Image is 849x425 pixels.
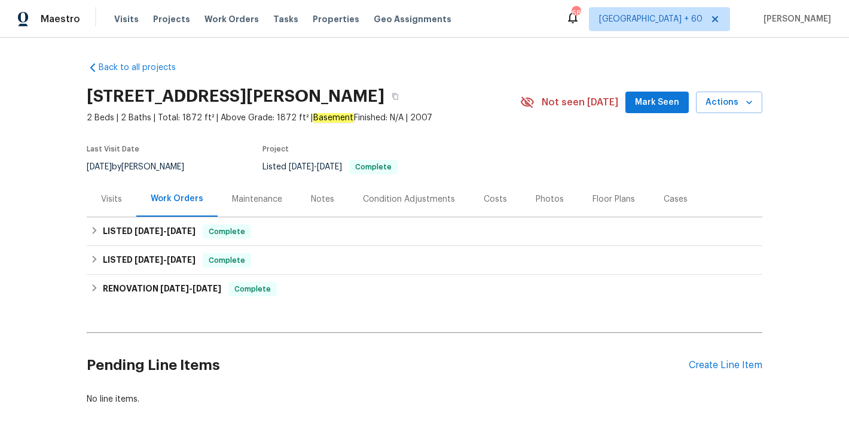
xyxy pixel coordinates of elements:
h6: LISTED [103,253,196,268]
div: Photos [536,193,564,205]
div: RENOVATION [DATE]-[DATE]Complete [87,275,762,303]
span: Not seen [DATE] [542,96,618,108]
span: Listed [262,163,398,171]
h6: LISTED [103,224,196,239]
span: - [135,227,196,235]
div: Costs [484,193,507,205]
h2: Pending Line Items [87,338,689,393]
span: [PERSON_NAME] [759,13,831,25]
span: [DATE] [167,256,196,264]
button: Mark Seen [625,92,689,114]
div: by [PERSON_NAME] [87,160,198,174]
span: Work Orders [204,13,259,25]
div: Visits [101,193,122,205]
div: Work Orders [151,193,203,205]
div: No line items. [87,393,762,405]
button: Copy Address [384,86,406,107]
span: Maestro [41,13,80,25]
div: Floor Plans [593,193,635,205]
div: LISTED [DATE]-[DATE]Complete [87,246,762,275]
span: [DATE] [317,163,342,171]
span: 2 Beds | 2 Baths | Total: 1872 ft² | Above Grade: 1872 ft² | Finished: N/A | 2007 [87,112,520,124]
span: Projects [153,13,190,25]
a: Back to all projects [87,62,201,74]
span: [DATE] [160,284,189,293]
em: Basement [313,113,354,123]
span: [DATE] [289,163,314,171]
div: Notes [311,193,334,205]
div: Condition Adjustments [363,193,455,205]
div: Cases [664,193,688,205]
span: - [160,284,221,293]
span: Tasks [273,15,298,23]
span: Complete [230,283,276,295]
span: Properties [313,13,359,25]
div: LISTED [DATE]-[DATE]Complete [87,217,762,246]
span: [GEOGRAPHIC_DATA] + 60 [599,13,703,25]
span: [DATE] [167,227,196,235]
span: Last Visit Date [87,145,139,153]
span: Complete [204,254,250,266]
button: Actions [696,92,762,114]
span: Visits [114,13,139,25]
span: [DATE] [135,227,163,235]
span: Mark Seen [635,95,679,110]
span: [DATE] [193,284,221,293]
div: 682 [572,7,580,19]
h2: [STREET_ADDRESS][PERSON_NAME] [87,90,384,102]
div: Maintenance [232,193,282,205]
span: Complete [204,226,250,238]
span: Complete [350,163,396,171]
span: - [135,256,196,264]
span: - [289,163,342,171]
span: Geo Assignments [374,13,451,25]
span: [DATE] [87,163,112,171]
h6: RENOVATION [103,282,221,296]
span: [DATE] [135,256,163,264]
span: Project [262,145,289,153]
div: Create Line Item [689,360,762,371]
span: Actions [706,95,753,110]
